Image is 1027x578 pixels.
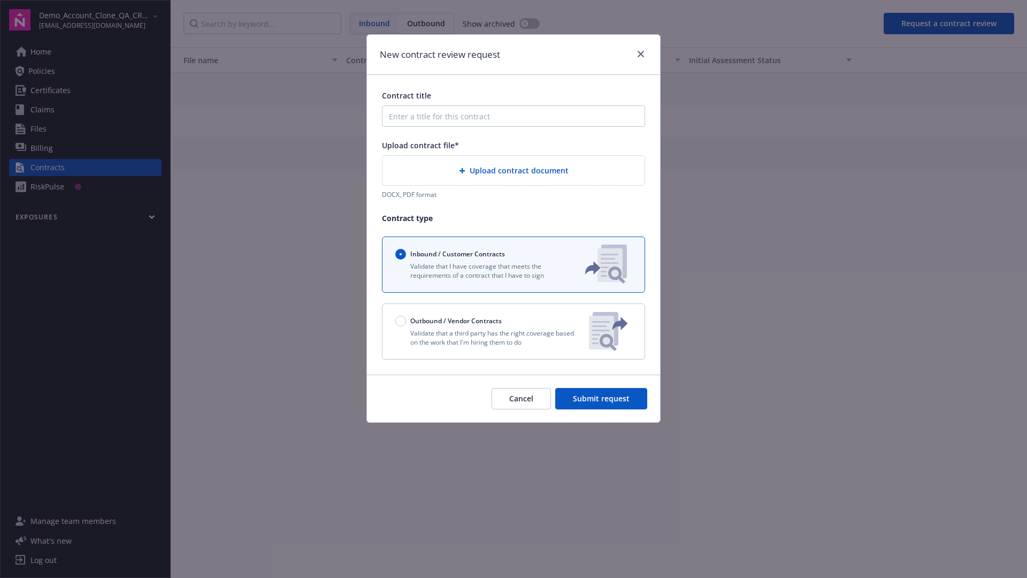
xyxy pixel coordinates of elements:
[555,388,647,409] button: Submit request
[573,393,630,404] span: Submit request
[395,249,406,260] input: Inbound / Customer Contracts
[382,190,645,199] div: DOCX, PDF format
[470,165,569,176] span: Upload contract document
[410,316,502,325] span: Outbound / Vendor Contracts
[634,48,647,60] a: close
[382,105,645,127] input: Enter a title for this contract
[382,237,645,293] button: Inbound / Customer ContractsValidate that I have coverage that meets the requirements of a contra...
[395,316,406,326] input: Outbound / Vendor Contracts
[410,249,505,258] span: Inbound / Customer Contracts
[395,329,580,347] p: Validate that a third party has the right coverage based on the work that I'm hiring them to do
[395,262,568,280] p: Validate that I have coverage that meets the requirements of a contract that I have to sign
[382,303,645,360] button: Outbound / Vendor ContractsValidate that a third party has the right coverage based on the work t...
[509,393,533,404] span: Cancel
[382,155,645,186] div: Upload contract document
[382,140,459,150] span: Upload contract file*
[382,212,645,224] p: Contract type
[492,388,551,409] button: Cancel
[380,48,500,62] h1: New contract review request
[382,90,431,101] span: Contract title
